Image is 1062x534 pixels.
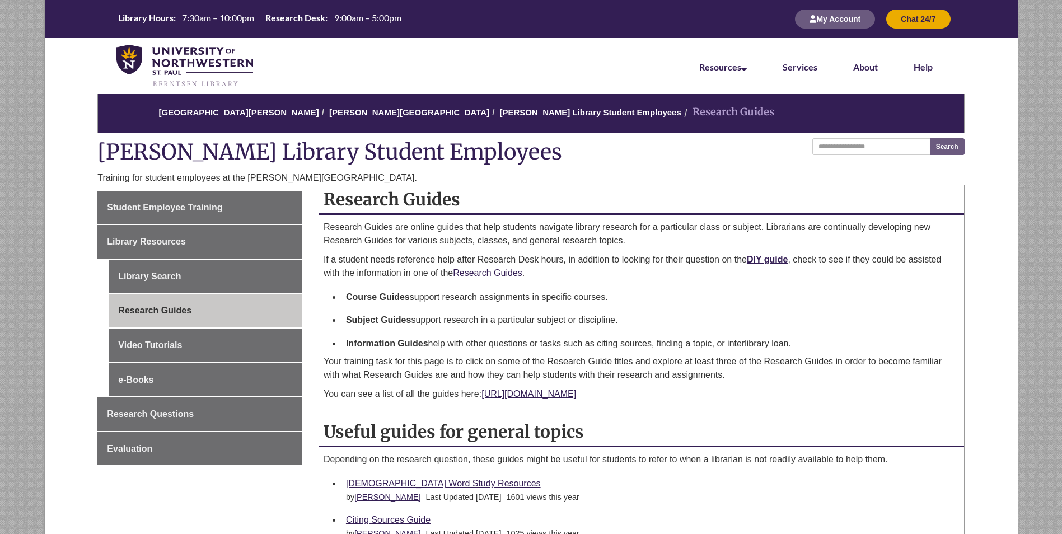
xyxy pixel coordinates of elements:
[107,237,186,246] span: Library Resources
[346,315,411,325] strong: Subject Guides
[116,45,254,88] img: UNWSP Library Logo
[346,493,423,502] span: by
[97,94,964,133] nav: breadcrumb
[159,107,319,117] a: [GEOGRAPHIC_DATA][PERSON_NAME]
[500,107,681,117] a: [PERSON_NAME] Library Student Employees
[354,493,420,502] a: [PERSON_NAME]
[481,389,576,399] a: [URL][DOMAIN_NAME]
[914,62,933,72] a: Help
[795,10,875,29] button: My Account
[853,62,878,72] a: About
[324,253,960,280] p: If a student needs reference help after Research Desk hours, in addition to looking for their que...
[886,10,950,29] button: Chat 24/7
[261,12,329,24] th: Research Desk:
[930,138,965,155] button: Search
[346,479,541,488] a: [DEMOGRAPHIC_DATA] Word Study Resources
[341,308,960,332] li: support research in a particular subject or discipline.
[109,329,302,362] a: Video Tutorials
[329,107,489,117] a: [PERSON_NAME][GEOGRAPHIC_DATA]
[97,138,964,168] h1: [PERSON_NAME] Library Student Employees
[341,285,960,309] li: support research assignments in specific courses.
[97,225,302,259] a: Library Resources
[97,432,302,466] a: Evaluation
[114,12,406,27] a: Hours Today
[324,453,960,466] p: Depending on the research question, these guides might be useful for students to refer to when a ...
[97,173,417,182] span: Training for student employees at the [PERSON_NAME][GEOGRAPHIC_DATA].
[346,292,410,302] strong: Course Guides
[699,62,747,72] a: Resources
[114,12,177,24] th: Library Hours:
[425,493,501,502] span: Last Updated [DATE]
[346,515,431,524] a: Citing Sources Guide
[795,14,875,24] a: My Account
[341,332,960,355] li: help with other questions or tasks such as citing sources, finding a topic, or interlibrary loan.
[324,387,960,401] p: You can see a list of all the guides here:
[182,12,254,23] span: 7:30am – 10:00pm
[97,397,302,431] a: Research Questions
[114,12,406,26] table: Hours Today
[107,409,194,419] span: Research Questions
[783,62,817,72] a: Services
[886,14,950,24] a: Chat 24/7
[109,260,302,293] a: Library Search
[747,255,788,264] a: DIY guide
[319,418,964,447] h2: Useful guides for general topics
[107,444,152,453] span: Evaluation
[109,363,302,397] a: e-Books
[324,355,960,382] p: Your training task for this page is to click on some of the Research Guide titles and explore at ...
[319,185,964,215] h2: Research Guides
[334,12,401,23] span: 9:00am – 5:00pm
[324,221,960,247] p: Research Guides are online guides that help students navigate library research for a particular c...
[109,294,302,327] a: Research Guides
[97,191,302,466] div: Guide Pages
[107,203,222,212] span: Student Employee Training
[346,339,428,348] strong: Information Guides
[97,191,302,224] a: Student Employee Training
[506,493,579,502] span: 1601 views this year
[453,268,522,278] a: Research Guides
[681,104,774,120] li: Research Guides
